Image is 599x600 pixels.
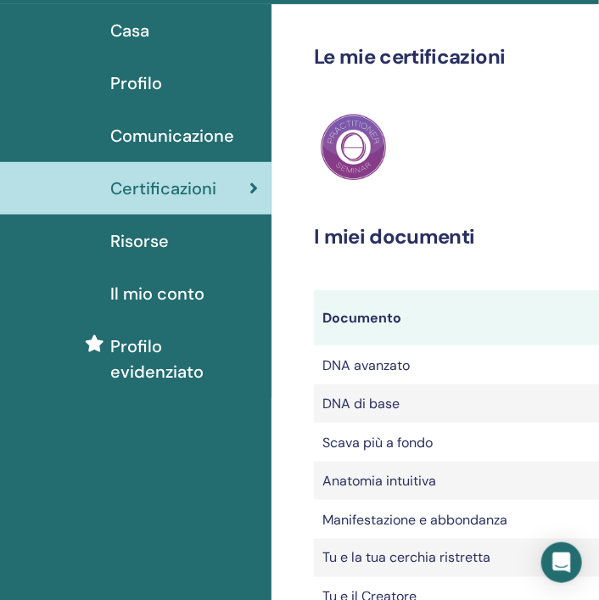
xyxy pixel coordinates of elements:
[322,434,433,451] font: Scava più a fondo
[322,511,507,529] font: Manifestazione e abbondanza
[110,125,234,147] font: Comunicazione
[110,72,162,94] font: Profilo
[541,542,582,583] div: Open Intercom Messenger
[322,395,400,412] font: DNA di base
[322,472,436,490] font: Anatomia intuitiva
[322,356,410,374] font: DNA avanzato
[314,223,475,250] font: I miei documenti
[322,309,401,327] font: Documento
[321,114,387,180] img: Praticante
[110,230,169,252] font: Risorse
[110,20,149,42] font: Casa
[110,335,204,383] font: Profilo evidenziato
[322,549,490,567] font: Tu e la tua cerchia ristretta
[314,43,506,70] font: Le mie certificazioni
[110,283,204,305] font: Il mio conto
[110,177,216,199] font: Certificazioni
